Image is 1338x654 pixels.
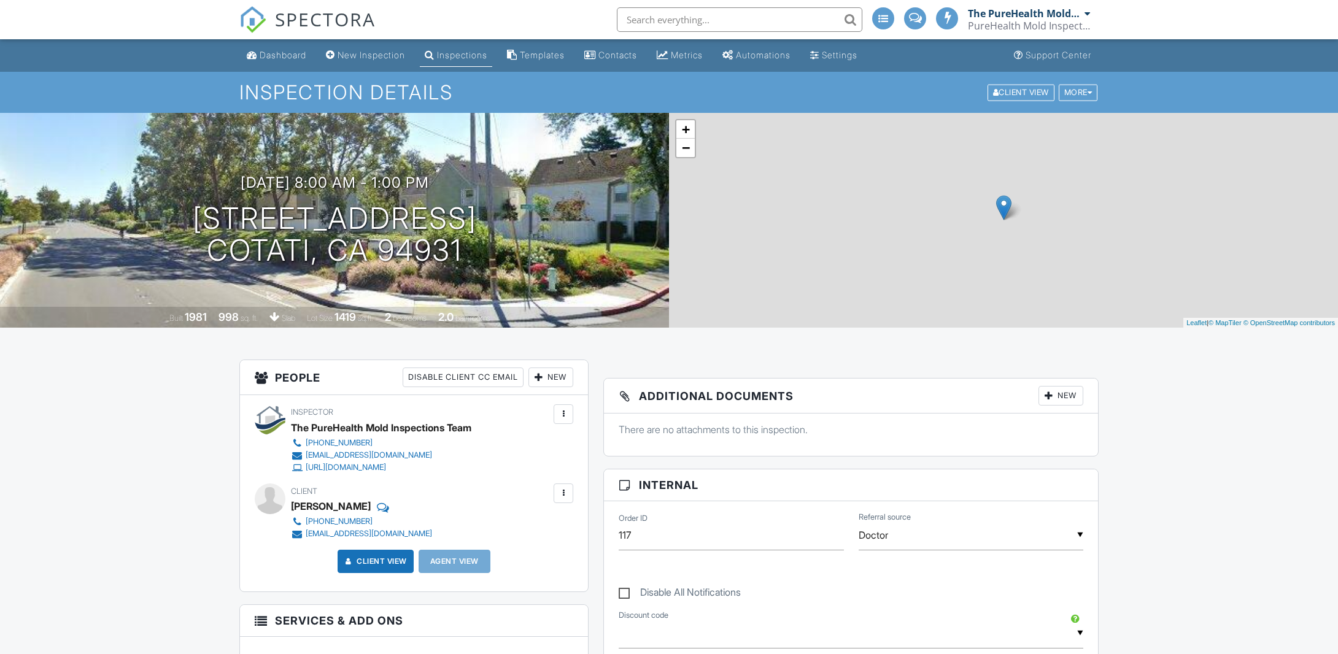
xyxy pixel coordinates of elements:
div: [PERSON_NAME] [291,497,371,515]
h1: Inspection Details [239,82,1099,103]
div: [EMAIL_ADDRESS][DOMAIN_NAME] [306,450,432,460]
h3: Internal [604,469,1098,501]
div: Contacts [598,50,637,60]
span: slab [282,314,295,323]
div: More [1059,84,1098,101]
a: Client View [986,87,1058,96]
div: Support Center [1026,50,1091,60]
span: Inspector [291,407,333,417]
div: [URL][DOMAIN_NAME] [306,463,386,472]
div: | [1183,318,1338,328]
a: © MapTiler [1208,319,1242,326]
a: Leaflet [1186,319,1207,326]
a: New Inspection [321,44,410,67]
h3: People [240,360,588,395]
div: Automations [736,50,791,60]
div: Client View [988,84,1054,101]
div: 1981 [185,310,207,323]
a: [URL][DOMAIN_NAME] [291,461,462,474]
a: Dashboard [242,44,311,67]
div: Templates [520,50,565,60]
span: sq.ft. [358,314,373,323]
a: [EMAIL_ADDRESS][DOMAIN_NAME] [291,449,462,461]
h3: Additional Documents [604,379,1098,414]
label: Order ID [619,513,648,524]
label: Discount code [619,610,668,621]
div: Dashboard [260,50,306,60]
div: Settings [822,50,857,60]
div: New Inspection [338,50,405,60]
div: The PureHealth Mold Inspections Team [968,7,1081,20]
span: SPECTORA [275,6,376,32]
a: Zoom in [676,120,695,139]
span: Client [291,487,317,496]
span: Lot Size [307,314,333,323]
div: Disable Client CC Email [403,367,524,387]
label: Disable All Notifications [619,587,741,602]
a: Inspections [420,44,492,67]
label: Referral source [859,512,911,523]
img: The Best Home Inspection Software - Spectora [239,6,266,33]
a: Metrics [652,44,708,67]
div: The PureHealth Mold Inspections Team [291,418,471,437]
span: Built [169,314,183,323]
a: Client View [342,555,407,567]
a: © OpenStreetMap contributors [1243,319,1335,326]
a: Contacts [579,44,642,67]
h3: [DATE] 8:00 am - 1:00 pm [241,174,429,191]
div: 2 [385,310,391,323]
span: bathrooms [455,314,490,323]
div: [EMAIL_ADDRESS][DOMAIN_NAME] [306,529,432,539]
div: Inspections [437,50,487,60]
h3: Services & Add ons [240,605,588,637]
div: New [528,367,573,387]
a: Templates [502,44,570,67]
div: 1419 [334,310,356,323]
a: [PHONE_NUMBER] [291,437,462,449]
a: Zoom out [676,139,695,157]
div: 998 [218,310,239,323]
a: Settings [805,44,862,67]
div: New [1038,386,1083,406]
a: [PHONE_NUMBER] [291,515,432,528]
a: SPECTORA [239,17,376,42]
div: Metrics [671,50,703,60]
div: PureHealth Mold Inspections [968,20,1091,32]
div: [PHONE_NUMBER] [306,438,373,448]
p: There are no attachments to this inspection. [619,423,1083,436]
input: Search everything... [617,7,862,32]
h1: [STREET_ADDRESS] Cotati, CA 94931 [193,202,477,267]
div: 2.0 [438,310,454,323]
a: Support Center [1009,44,1096,67]
a: Automations (Basic) [717,44,795,67]
div: [PHONE_NUMBER] [306,517,373,526]
span: sq. ft. [241,314,258,323]
a: [EMAIL_ADDRESS][DOMAIN_NAME] [291,528,432,540]
span: bedrooms [393,314,427,323]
